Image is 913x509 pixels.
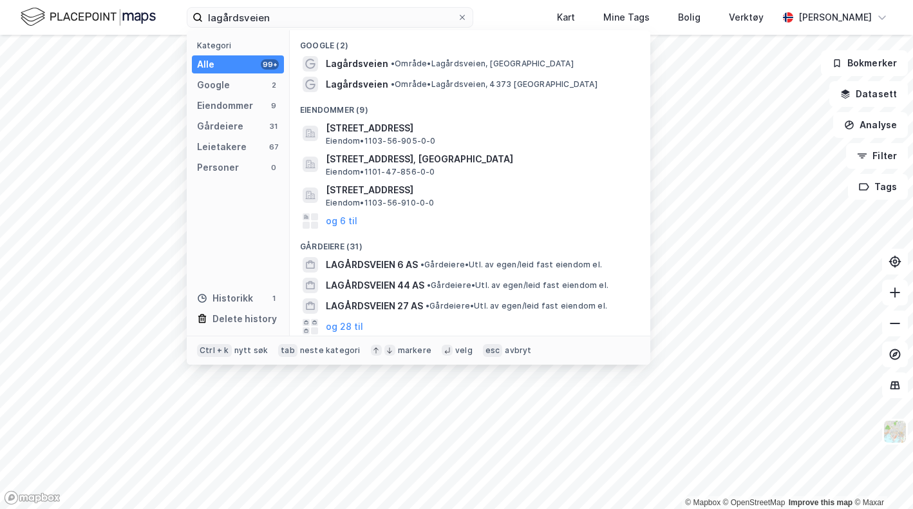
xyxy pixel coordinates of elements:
div: tab [278,344,297,357]
div: esc [483,344,503,357]
div: Kategori [197,41,284,50]
span: Område • Lagårdsveien, [GEOGRAPHIC_DATA] [391,59,574,69]
div: Historikk [197,291,253,306]
span: Gårdeiere • Utl. av egen/leid fast eiendom el. [420,260,602,270]
button: Filter [846,143,908,169]
div: Leietakere [197,139,247,155]
div: velg [455,345,473,356]
div: Delete history [212,311,277,327]
div: neste kategori [300,345,361,356]
div: Eiendommer [197,98,253,113]
div: 9 [268,101,279,111]
div: Verktøy [729,10,764,25]
div: Bolig [678,10,701,25]
div: markere [398,345,431,356]
iframe: Chat Widget [849,447,913,509]
span: LAGÅRDSVEIEN 44 AS [326,278,424,293]
div: Kart [557,10,575,25]
span: • [391,59,395,68]
span: Gårdeiere • Utl. av egen/leid fast eiendom el. [427,280,608,291]
div: Mine Tags [603,10,650,25]
span: [STREET_ADDRESS], [GEOGRAPHIC_DATA] [326,151,635,167]
span: Eiendom • 1103-56-910-0-0 [326,198,435,208]
div: Ctrl + k [197,344,232,357]
a: OpenStreetMap [723,498,786,507]
span: LAGÅRDSVEIEN 6 AS [326,257,418,273]
div: 31 [268,121,279,131]
span: • [426,301,429,311]
span: Gårdeiere • Utl. av egen/leid fast eiendom el. [426,301,607,311]
div: 0 [268,162,279,173]
button: og 6 til [326,213,357,229]
span: [STREET_ADDRESS] [326,182,635,198]
div: Google [197,77,230,93]
span: [STREET_ADDRESS] [326,120,635,136]
button: Bokmerker [821,50,908,76]
span: Område • Lagårdsveien, 4373 [GEOGRAPHIC_DATA] [391,79,598,90]
button: Analyse [833,112,908,138]
span: Lagårdsveien [326,77,388,92]
span: • [420,260,424,269]
span: • [391,79,395,89]
div: nytt søk [234,345,268,356]
button: og 28 til [326,319,363,334]
div: 67 [268,142,279,152]
span: Eiendom • 1103-56-905-0-0 [326,136,436,146]
a: Mapbox homepage [4,490,61,505]
img: Z [883,419,907,444]
img: logo.f888ab2527a4732fd821a326f86c7f29.svg [21,6,156,28]
div: 1 [268,293,279,303]
input: Søk på adresse, matrikkel, gårdeiere, leietakere eller personer [203,8,457,27]
span: Lagårdsveien [326,56,388,72]
div: avbryt [505,345,531,356]
div: Google (2) [290,30,650,53]
div: Alle [197,57,214,72]
div: Personer [197,160,239,175]
div: Eiendommer (9) [290,95,650,118]
div: 99+ [261,59,279,70]
div: Gårdeiere (31) [290,231,650,254]
button: Tags [848,174,908,200]
span: • [427,280,431,290]
a: Mapbox [685,498,720,507]
span: Eiendom • 1101-47-856-0-0 [326,167,435,177]
button: Datasett [829,81,908,107]
div: [PERSON_NAME] [798,10,872,25]
div: Gårdeiere [197,119,243,134]
a: Improve this map [789,498,852,507]
span: LAGÅRDSVEIEN 27 AS [326,298,423,314]
div: 2 [268,80,279,90]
